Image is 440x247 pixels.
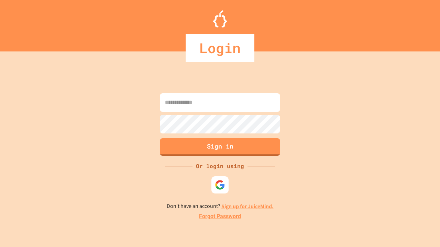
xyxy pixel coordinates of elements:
[221,203,274,210] a: Sign up for JuiceMind.
[167,202,274,211] p: Don't have an account?
[215,180,225,190] img: google-icon.svg
[199,212,241,221] a: Forgot Password
[213,10,227,27] img: Logo.svg
[160,138,280,156] button: Sign in
[192,162,247,170] div: Or login using
[186,34,254,62] div: Login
